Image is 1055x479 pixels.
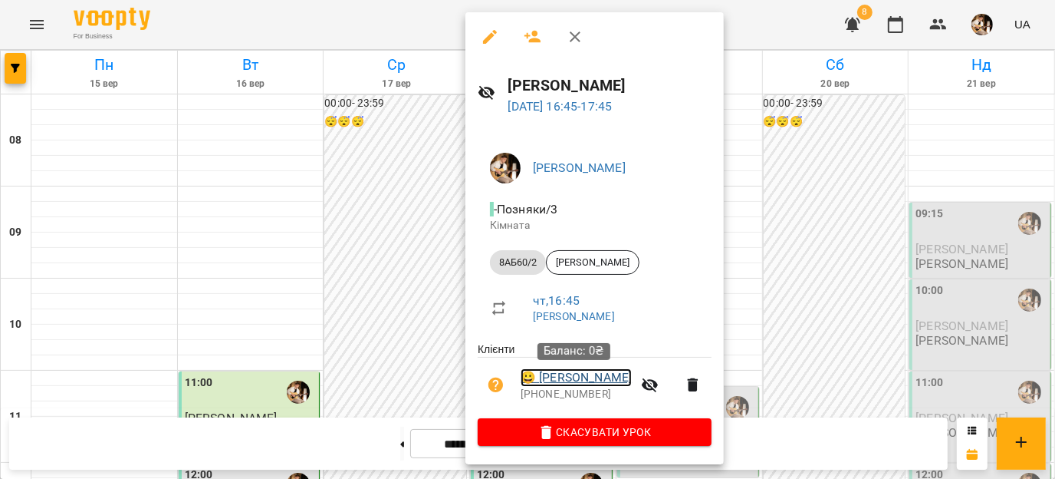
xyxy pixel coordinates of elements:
p: Кімната [490,218,699,233]
span: 8АБ60/2 [490,256,546,269]
a: [DATE] 16:45-17:45 [508,99,613,114]
span: Скасувати Урок [490,423,699,441]
img: 0162ea527a5616b79ea1cf03ccdd73a5.jpg [490,153,521,183]
div: [PERSON_NAME] [546,250,639,275]
p: [PHONE_NUMBER] [521,387,632,402]
a: [PERSON_NAME] [533,310,615,322]
h6: [PERSON_NAME] [508,74,712,97]
button: Візит ще не сплачено. Додати оплату? [478,367,514,404]
span: Баланс: 0₴ [544,344,604,358]
a: чт , 16:45 [533,293,580,308]
a: [PERSON_NAME] [533,160,626,175]
a: 😀 [PERSON_NAME] [521,368,632,387]
button: Скасувати Урок [478,418,712,446]
span: - Позняки/3 [490,202,561,216]
span: [PERSON_NAME] [547,256,639,269]
ul: Клієнти [478,342,712,418]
